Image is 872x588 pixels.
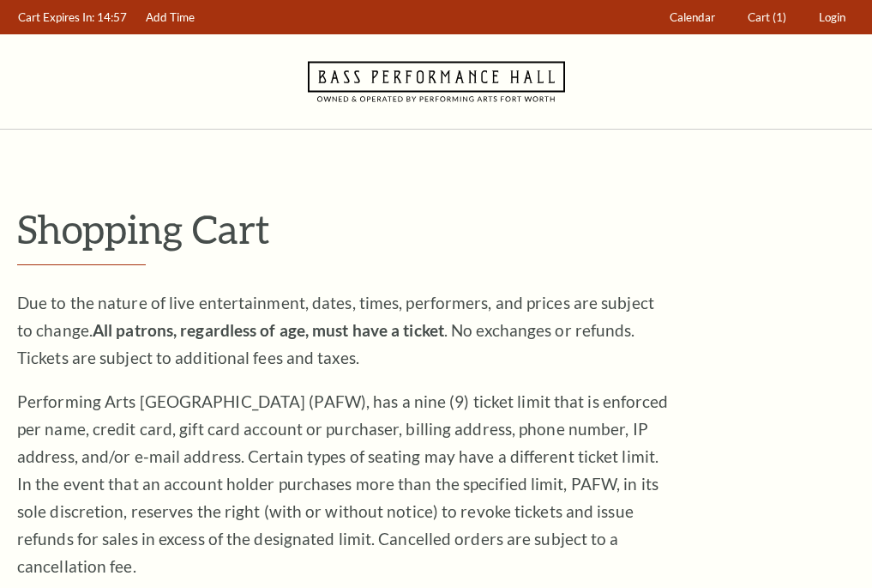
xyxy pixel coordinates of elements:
[662,1,724,34] a: Calendar
[97,10,127,24] span: 14:57
[748,10,770,24] span: Cart
[670,10,715,24] span: Calendar
[18,10,94,24] span: Cart Expires In:
[819,10,845,24] span: Login
[740,1,795,34] a: Cart (1)
[93,320,444,340] strong: All patrons, regardless of age, must have a ticket
[17,207,855,251] p: Shopping Cart
[773,10,786,24] span: (1)
[17,293,654,367] span: Due to the nature of live entertainment, dates, times, performers, and prices are subject to chan...
[811,1,854,34] a: Login
[17,388,669,580] p: Performing Arts [GEOGRAPHIC_DATA] (PAFW), has a nine (9) ticket limit that is enforced per name, ...
[138,1,203,34] a: Add Time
